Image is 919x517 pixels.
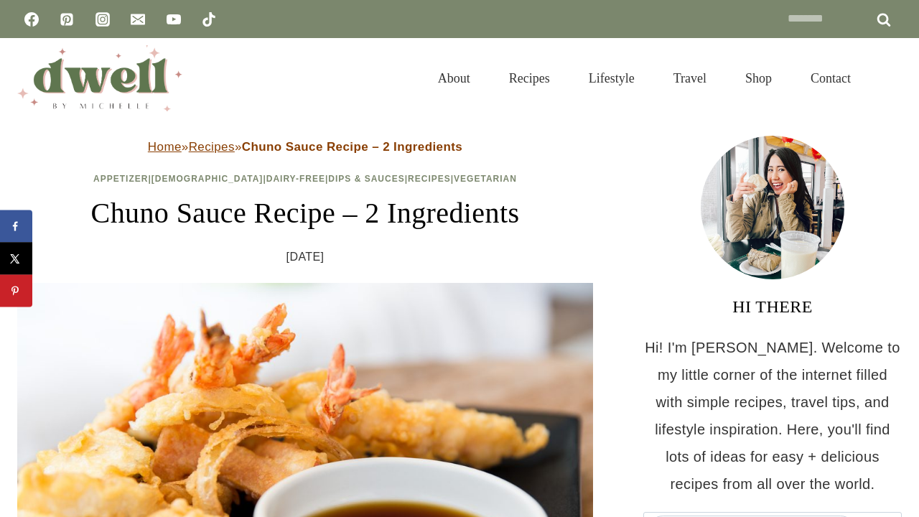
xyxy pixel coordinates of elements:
a: Recipes [189,140,235,154]
strong: Chuno Sauce Recipe – 2 Ingredients [242,140,462,154]
img: DWELL by michelle [17,45,182,111]
h3: HI THERE [643,294,902,320]
a: Dairy-Free [266,174,325,184]
a: Facebook [17,5,46,34]
button: View Search Form [877,66,902,90]
a: Vegetarian [454,174,517,184]
span: | | | | | [93,174,517,184]
a: Instagram [88,5,117,34]
a: Travel [654,53,726,103]
span: » » [148,140,462,154]
a: TikTok [195,5,223,34]
a: Pinterest [52,5,81,34]
a: Recipes [490,53,569,103]
a: Appetizer [93,174,148,184]
h1: Chuno Sauce Recipe – 2 Ingredients [17,192,593,235]
a: About [419,53,490,103]
p: Hi! I'm [PERSON_NAME]. Welcome to my little corner of the internet filled with simple recipes, tr... [643,334,902,498]
a: Dips & Sauces [328,174,404,184]
a: Shop [726,53,791,103]
time: [DATE] [286,246,325,268]
a: YouTube [159,5,188,34]
a: Recipes [408,174,451,184]
nav: Primary Navigation [419,53,870,103]
a: Lifestyle [569,53,654,103]
a: Email [123,5,152,34]
a: [DEMOGRAPHIC_DATA] [151,174,263,184]
a: Home [148,140,182,154]
a: Contact [791,53,870,103]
